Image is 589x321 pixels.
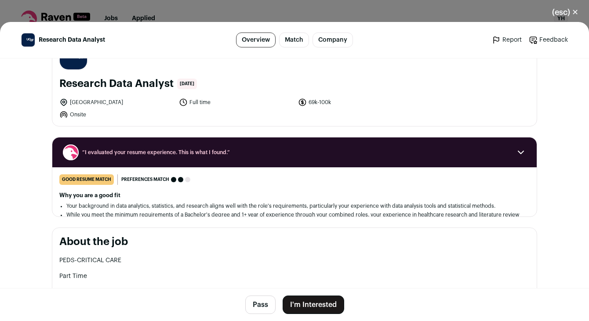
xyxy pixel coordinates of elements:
[59,192,530,199] h2: Why you are a good fit
[542,3,589,22] button: Close modal
[59,110,174,119] li: Onsite
[22,33,35,47] img: a564d0e14ee596058ead4a712bd260dd8cb144531c3219975c65c4eeb0e68c74.jpg
[39,36,105,44] span: Research Data Analyst
[59,235,530,249] h2: About the job
[66,211,523,225] li: While you meet the minimum requirements of a Bachelor's degree and 1+ year of experience through ...
[236,32,276,47] a: Overview
[245,296,276,314] button: Pass
[177,79,197,89] span: [DATE]
[313,32,353,47] a: Company
[82,149,507,156] span: “I evaluated your resume experience. This is what I found.”
[121,175,169,184] span: Preferences match
[59,174,114,185] div: good resume match
[529,36,568,44] a: Feedback
[279,32,309,47] a: Match
[492,36,522,44] a: Report
[66,202,523,209] li: Your background in data analytics, statistics, and research aligns well with the role's requireme...
[59,98,174,107] li: [GEOGRAPHIC_DATA]
[298,98,412,107] li: 69k-100k
[283,296,344,314] button: I'm Interested
[59,288,530,296] p: 86111BR
[59,77,174,91] h1: Research Data Analyst
[59,256,530,265] p: PEDS-CRITICAL CARE
[179,98,293,107] li: Full time
[59,272,530,281] p: Part Time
